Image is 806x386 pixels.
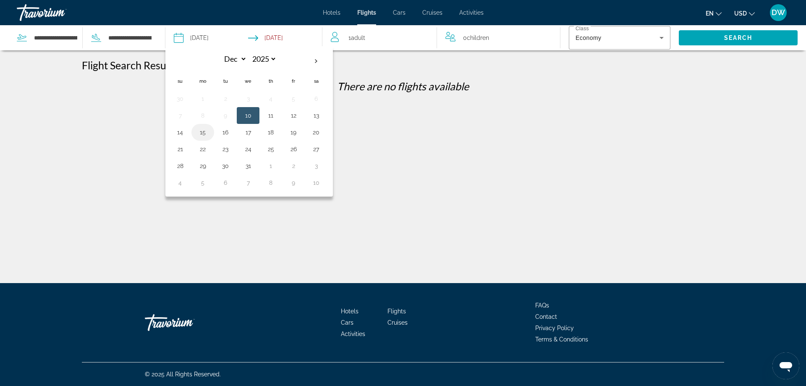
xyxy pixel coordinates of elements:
[196,126,209,138] button: Day 15
[287,177,300,189] button: Day 9
[196,110,209,121] button: Day 8
[241,93,255,105] button: Day 3
[422,9,442,16] a: Cruises
[535,325,574,331] a: Privacy Policy
[323,9,340,16] a: Hotels
[341,331,365,337] a: Activities
[734,10,747,17] span: USD
[535,313,557,320] a: Contact
[82,80,724,92] p: There are no flights available
[576,26,589,32] mat-label: Class
[706,7,722,19] button: Change language
[351,34,365,41] span: Adult
[145,371,221,378] span: © 2025 All Rights Reserved.
[173,110,187,121] button: Day 7
[576,34,601,41] span: Economy
[341,319,353,326] a: Cars
[241,110,255,121] button: Day 10
[309,126,323,138] button: Day 20
[767,4,789,21] button: User Menu
[169,52,327,191] table: Left calendar grid
[287,160,300,172] button: Day 2
[724,34,753,41] span: Search
[219,126,232,138] button: Day 16
[463,32,489,44] span: 0
[467,34,489,41] span: Children
[241,177,255,189] button: Day 7
[173,177,187,189] button: Day 4
[241,143,255,155] button: Day 24
[309,110,323,121] button: Day 13
[219,93,232,105] button: Day 2
[264,160,277,172] button: Day 1
[173,93,187,105] button: Day 30
[196,177,209,189] button: Day 5
[241,160,255,172] button: Day 31
[219,160,232,172] button: Day 30
[348,32,365,44] span: 1
[287,110,300,121] button: Day 12
[387,308,406,315] a: Flights
[459,9,484,16] a: Activities
[287,126,300,138] button: Day 19
[772,8,785,17] span: DW
[173,143,187,155] button: Day 21
[287,143,300,155] button: Day 26
[196,143,209,155] button: Day 22
[287,93,300,105] button: Day 5
[220,52,247,66] select: Select month
[535,336,588,343] a: Terms & Conditions
[196,160,209,172] button: Day 29
[264,143,277,155] button: Day 25
[734,7,755,19] button: Change currency
[309,160,323,172] button: Day 3
[309,177,323,189] button: Day 10
[196,93,209,105] button: Day 1
[679,30,798,45] button: Search
[341,308,359,315] a: Hotels
[393,9,406,16] a: Cars
[264,126,277,138] button: Day 18
[309,93,323,105] button: Day 6
[357,9,376,16] a: Flights
[249,52,277,66] select: Select year
[241,126,255,138] button: Day 17
[219,110,232,121] button: Day 9
[82,59,177,71] h1: Flight Search Results
[535,302,549,309] a: FAQs
[219,143,232,155] button: Day 23
[264,93,277,105] button: Day 4
[17,2,101,24] a: Travorium
[264,110,277,121] button: Day 11
[387,319,408,326] a: Cruises
[173,126,187,138] button: Day 14
[145,310,229,335] a: Go Home
[173,160,187,172] button: Day 28
[264,177,277,189] button: Day 8
[305,52,327,71] button: Next month
[248,25,283,50] button: Select return date
[309,143,323,155] button: Day 27
[219,177,232,189] button: Day 6
[772,352,799,379] iframe: Button to launch messaging window
[174,25,209,50] button: Select depart date
[706,10,714,17] span: en
[322,25,560,50] button: Travelers: 1 adult, 0 children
